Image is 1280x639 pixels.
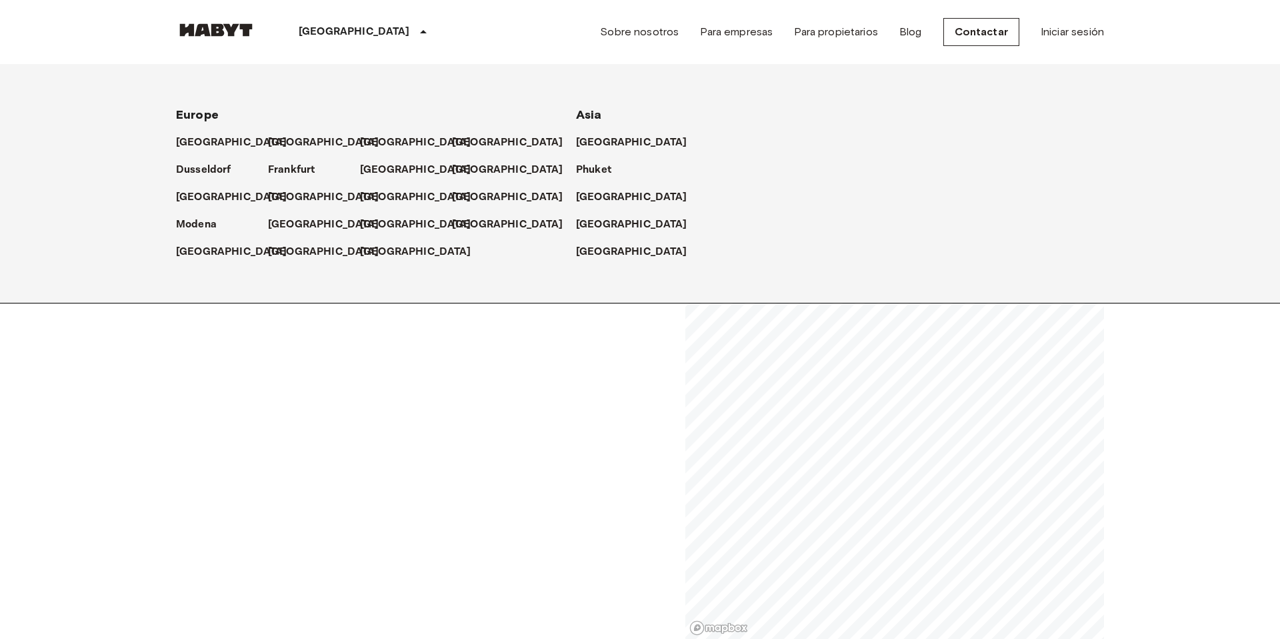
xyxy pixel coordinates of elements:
p: [GEOGRAPHIC_DATA] [176,135,287,151]
p: [GEOGRAPHIC_DATA] [452,135,563,151]
a: [GEOGRAPHIC_DATA] [176,189,301,205]
span: Europe [176,107,219,122]
p: [GEOGRAPHIC_DATA] [360,162,471,178]
a: Iniciar sesión [1041,24,1104,40]
a: [GEOGRAPHIC_DATA] [576,217,701,233]
p: [GEOGRAPHIC_DATA] [576,135,687,151]
a: Mapbox logo [689,620,748,636]
a: [GEOGRAPHIC_DATA] [360,189,485,205]
p: [GEOGRAPHIC_DATA] [576,217,687,233]
a: [GEOGRAPHIC_DATA] [176,135,301,151]
p: [GEOGRAPHIC_DATA] [360,189,471,205]
p: [GEOGRAPHIC_DATA] [452,217,563,233]
a: [GEOGRAPHIC_DATA] [452,135,577,151]
a: Frankfurt [268,162,328,178]
a: [GEOGRAPHIC_DATA] [360,244,485,260]
p: [GEOGRAPHIC_DATA] [360,135,471,151]
a: Contactar [943,18,1019,46]
a: [GEOGRAPHIC_DATA] [268,135,393,151]
a: Blog [899,24,922,40]
img: Habyt [176,23,256,37]
a: [GEOGRAPHIC_DATA] [268,244,393,260]
a: [GEOGRAPHIC_DATA] [360,135,485,151]
p: [GEOGRAPHIC_DATA] [176,189,287,205]
a: [GEOGRAPHIC_DATA] [360,217,485,233]
p: [GEOGRAPHIC_DATA] [452,189,563,205]
p: Frankfurt [268,162,315,178]
p: [GEOGRAPHIC_DATA] [268,189,379,205]
p: Modena [176,217,217,233]
p: [GEOGRAPHIC_DATA] [452,162,563,178]
a: [GEOGRAPHIC_DATA] [576,244,701,260]
a: [GEOGRAPHIC_DATA] [452,217,577,233]
span: Asia [576,107,602,122]
p: Dusseldorf [176,162,231,178]
p: [GEOGRAPHIC_DATA] [576,189,687,205]
p: [GEOGRAPHIC_DATA] [576,244,687,260]
a: [GEOGRAPHIC_DATA] [576,135,701,151]
p: [GEOGRAPHIC_DATA] [299,24,410,40]
a: [GEOGRAPHIC_DATA] [452,189,577,205]
p: [GEOGRAPHIC_DATA] [268,217,379,233]
a: [GEOGRAPHIC_DATA] [176,244,301,260]
p: [GEOGRAPHIC_DATA] [268,135,379,151]
a: Dusseldorf [176,162,245,178]
p: [GEOGRAPHIC_DATA] [360,217,471,233]
a: Modena [176,217,230,233]
a: Phuket [576,162,625,178]
a: Sobre nosotros [600,24,679,40]
a: [GEOGRAPHIC_DATA] [576,189,701,205]
p: [GEOGRAPHIC_DATA] [176,244,287,260]
p: [GEOGRAPHIC_DATA] [268,244,379,260]
a: [GEOGRAPHIC_DATA] [268,189,393,205]
a: Para propietarios [794,24,878,40]
a: [GEOGRAPHIC_DATA] [360,162,485,178]
a: [GEOGRAPHIC_DATA] [268,217,393,233]
p: Phuket [576,162,611,178]
a: [GEOGRAPHIC_DATA] [452,162,577,178]
a: Para empresas [700,24,773,40]
p: [GEOGRAPHIC_DATA] [360,244,471,260]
